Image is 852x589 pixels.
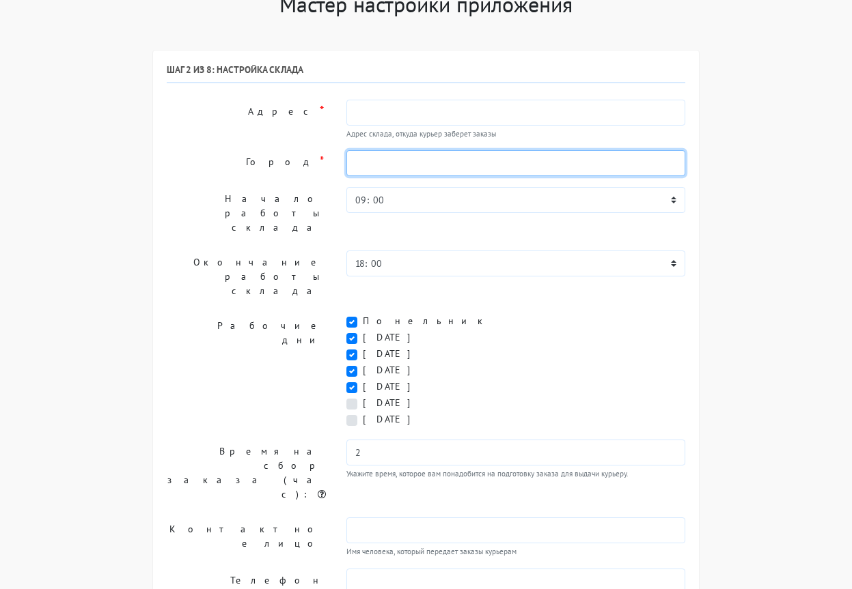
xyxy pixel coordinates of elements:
[156,150,336,176] label: Город
[156,440,336,506] label: Время на сбор заказа (час):
[156,187,336,240] label: Начало работы склада
[363,330,421,345] label: [DATE]
[167,64,685,83] h6: Шаг 2 из 8: Настройка склада
[363,396,421,410] label: [DATE]
[363,379,421,394] label: [DATE]
[346,468,685,480] small: Укажите время, которое вам понадобится на подготовку заказа для выдачи курьеру.
[156,100,336,140] label: Адрес
[363,363,421,377] label: [DATE]
[363,314,491,328] label: Понельник
[346,128,685,140] small: Адрес склада, откуда курьер заберет заказы
[363,412,421,427] label: [DATE]
[156,250,336,303] label: Окончание работы склада
[156,314,336,429] label: Рабочие дни
[346,546,685,558] small: Имя человека, который передает заказы курьерам
[156,517,336,558] label: Контактное лицо
[363,347,421,361] label: [DATE]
